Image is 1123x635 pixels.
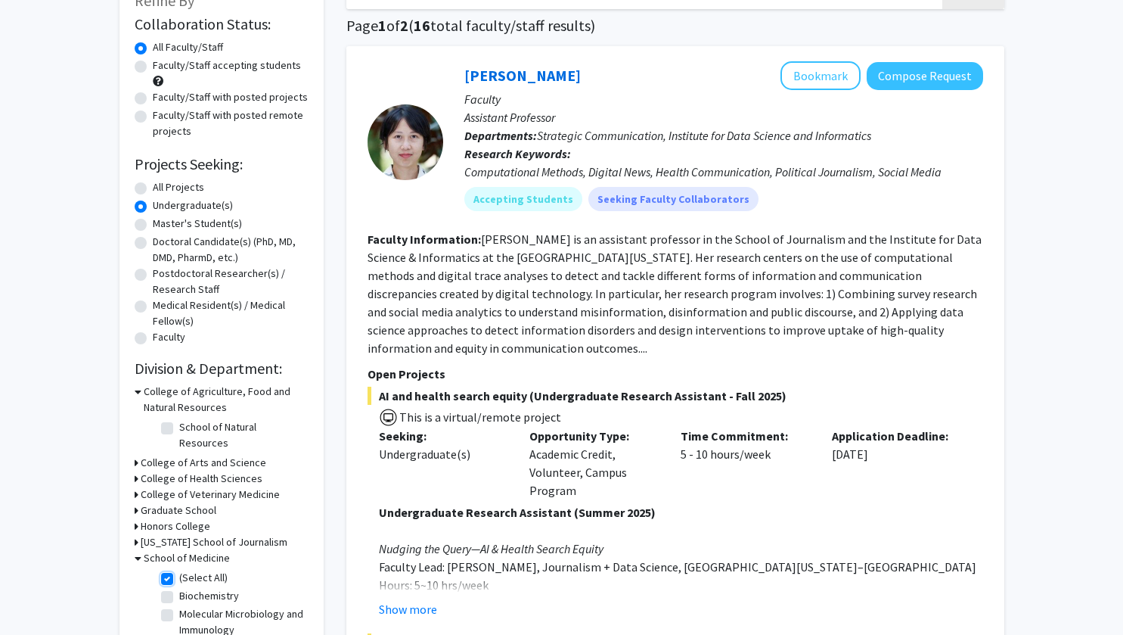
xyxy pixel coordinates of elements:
[379,445,507,463] div: Undergraduate(s)
[141,503,216,518] h3: Graduate School
[832,427,960,445] p: Application Deadline:
[144,550,230,566] h3: School of Medicine
[464,90,983,108] p: Faculty
[141,487,280,503] h3: College of Veterinary Medicine
[379,559,976,574] span: Faculty Lead: [PERSON_NAME], Journalism + Data Science, [GEOGRAPHIC_DATA][US_STATE]–[GEOGRAPHIC_D...
[179,570,228,586] label: (Select All)
[141,518,210,534] h3: Honors College
[153,58,301,73] label: Faculty/Staff accepting students
[464,66,581,85] a: [PERSON_NAME]
[11,567,64,624] iframe: Chat
[153,297,309,329] label: Medical Resident(s) / Medical Fellow(s)
[529,427,658,445] p: Opportunity Type:
[398,409,561,425] span: This is a virtual/remote project
[368,365,983,383] p: Open Projects
[153,234,309,266] label: Doctoral Candidate(s) (PhD, MD, DMD, PharmD, etc.)
[780,61,861,90] button: Add Chau Tong to Bookmarks
[135,15,309,33] h2: Collaboration Status:
[867,62,983,90] button: Compose Request to Chau Tong
[368,232,481,247] b: Faculty Information:
[141,534,287,550] h3: [US_STATE] School of Journalism
[153,216,242,232] label: Master's Student(s)
[464,128,537,143] b: Departments:
[588,187,758,211] mat-chip: Seeking Faculty Collaborators
[378,16,386,35] span: 1
[414,16,430,35] span: 16
[346,17,1004,35] h1: Page of ( total faculty/staff results)
[400,16,408,35] span: 2
[141,471,262,487] h3: College of Health Sciences
[669,427,821,500] div: 5 - 10 hours/week
[821,427,972,500] div: [DATE]
[153,89,308,105] label: Faculty/Staff with posted projects
[153,329,185,345] label: Faculty
[153,266,309,297] label: Postdoctoral Researcher(s) / Research Staff
[135,155,309,173] h2: Projects Seeking:
[518,427,669,500] div: Academic Credit, Volunteer, Campus Program
[379,541,603,556] em: Nudging the Query—AI & Health Search Equity
[153,39,223,55] label: All Faculty/Staff
[464,146,571,161] b: Research Keywords:
[379,577,489,593] span: Hours: 5~10 hrs/week
[179,419,305,451] label: School of Natural Resources
[179,588,239,604] label: Biochemistry
[368,387,983,405] span: AI and health search equity (Undergraduate Research Assistant - Fall 2025)
[153,198,233,213] label: Undergraduate(s)
[464,163,983,181] div: Computational Methods, Digital News, Health Communication, Political Journalism, Social Media
[153,179,204,195] label: All Projects
[537,128,871,143] span: Strategic Communication, Institute for Data Science and Informatics
[144,384,309,416] h3: College of Agriculture, Food and Natural Resources
[464,108,983,126] p: Assistant Professor
[379,505,656,520] strong: Undergraduate Research Assistant (Summer 2025)
[153,107,309,139] label: Faculty/Staff with posted remote projects
[379,600,437,618] button: Show more
[464,187,582,211] mat-chip: Accepting Students
[681,427,809,445] p: Time Commitment:
[135,360,309,378] h2: Division & Department:
[141,455,266,471] h3: College of Arts and Science
[368,232,982,356] fg-read-more: [PERSON_NAME] is an assistant professor in the School of Journalism and the Institute for Data Sc...
[379,427,507,445] p: Seeking:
